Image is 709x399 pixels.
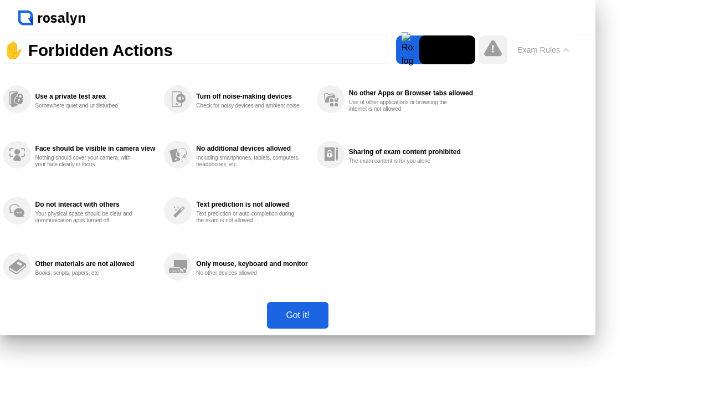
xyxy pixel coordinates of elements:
div: Got it! [270,310,325,320]
div: Face should be visible in camera view [35,145,156,152]
div: Other materials are not allowed [35,260,156,268]
div: Nothing should cover your camera, with your face clearly in focus [35,155,140,168]
div: Turn off noise-making devices [196,93,307,100]
div: Use a private test area [35,93,156,100]
div: No other Apps or Browser tabs allowed [349,89,473,97]
div: Check for noisy devices and ambient noise [196,103,301,109]
div: Books, scripts, papers, etc [35,270,140,277]
div: ✋ Forbidden Actions [3,37,475,65]
div: No other devices allowed [196,270,301,277]
div: Including smartphones, tablets, computers, headphones, etc. [196,155,301,168]
div: No additional devices allowed [196,145,307,152]
div: Your physical space should be clear and communication apps turned off [35,211,140,224]
div: Text prediction or auto-completion during the exam is not allowed [196,211,301,224]
div: The exam content is for you alone [349,158,454,165]
div: Text prediction is not allowed [196,201,307,208]
button: Got it! [267,302,328,329]
button: Exam Rules [514,45,573,55]
div: Sharing of exam content prohibited [349,148,473,156]
div: Only mouse, keyboard and monitor [196,260,307,268]
div: Use of other applications or browsing the internet is not allowed [349,99,454,112]
div: Do not interact with others [35,201,156,208]
div: Somewhere quiet and undisturbed [35,103,140,109]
